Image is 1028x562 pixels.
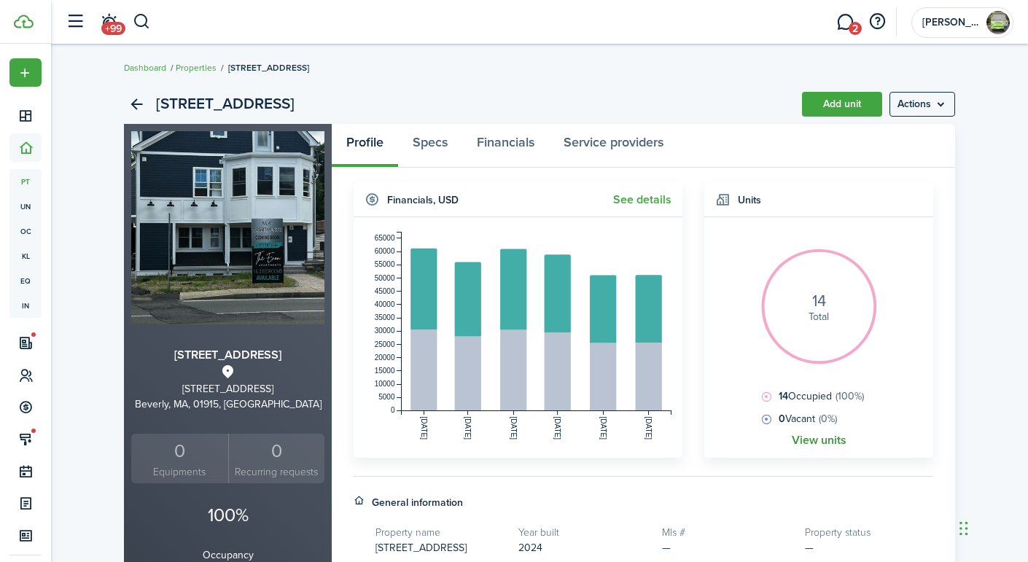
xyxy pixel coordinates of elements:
[9,194,42,219] a: un
[375,234,395,242] tspan: 65000
[986,11,1010,34] img: Rob
[805,540,814,555] span: —
[809,309,829,324] span: Total
[779,411,785,426] b: 0
[420,417,428,440] tspan: [DATE]
[375,287,395,295] tspan: 45000
[61,8,89,36] button: Open sidebar
[462,124,549,168] a: Financials
[387,192,459,208] h4: Financials , USD
[375,380,395,388] tspan: 10000
[375,327,395,335] tspan: 30000
[375,525,504,540] h5: Property name
[865,9,889,34] button: Open resource center
[375,274,395,282] tspan: 50000
[131,381,324,397] div: [STREET_ADDRESS]
[645,417,653,440] tspan: [DATE]
[124,92,149,117] a: Back
[228,61,309,74] span: [STREET_ADDRESS]
[738,192,761,208] h4: Units
[792,434,846,447] a: View units
[375,340,395,348] tspan: 25000
[131,434,228,484] a: 0Equipments
[510,417,518,440] tspan: [DATE]
[805,525,933,540] h5: Property status
[959,507,968,550] div: Drag
[233,464,322,480] small: Recurring requests
[662,525,790,540] h5: Mls #
[9,58,42,87] button: Open menu
[955,492,1028,562] iframe: Chat Widget
[779,389,788,404] b: 14
[464,417,472,440] tspan: [DATE]
[375,354,395,362] tspan: 20000
[889,92,955,117] button: Open menu
[14,15,34,28] img: TenantCloud
[135,437,225,465] div: 0
[133,9,151,34] button: Search
[378,393,395,401] tspan: 5000
[836,389,864,404] span: (100%)
[812,293,826,309] i: 14
[553,417,561,440] tspan: [DATE]
[375,313,395,321] tspan: 35000
[131,397,324,412] div: Beverly, MA, 01915, [GEOGRAPHIC_DATA]
[849,22,862,35] span: 2
[775,411,837,426] span: Vacant
[131,501,324,529] p: 100%
[372,495,463,510] h4: General information
[375,260,395,268] tspan: 55000
[802,92,882,117] a: Add unit
[819,411,837,426] span: (0%)
[375,300,395,308] tspan: 40000
[156,92,295,117] h2: [STREET_ADDRESS]
[9,268,42,293] a: eq
[9,219,42,243] a: oc
[124,61,166,74] a: Dashboard
[176,61,217,74] a: Properties
[775,389,864,404] span: Occupied
[9,293,42,318] a: in
[518,540,542,555] span: 2024
[9,243,42,268] a: kl
[831,4,859,41] a: Messaging
[228,434,325,484] a: 0 Recurring requests
[375,247,395,255] tspan: 60000
[131,346,324,364] h3: [STREET_ADDRESS]
[613,193,671,206] a: See details
[131,131,324,324] img: Property avatar
[518,525,647,540] h5: Year built
[375,540,467,555] span: [STREET_ADDRESS]
[549,124,678,168] a: Service providers
[233,437,322,465] div: 0
[599,417,607,440] tspan: [DATE]
[101,22,125,35] span: +99
[9,169,42,194] a: pt
[889,92,955,117] menu-btn: Actions
[375,367,395,375] tspan: 15000
[922,17,981,28] span: Rob
[391,407,395,415] tspan: 0
[95,4,122,41] a: Notifications
[135,464,225,480] small: Equipments
[662,540,671,555] span: —
[398,124,462,168] a: Specs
